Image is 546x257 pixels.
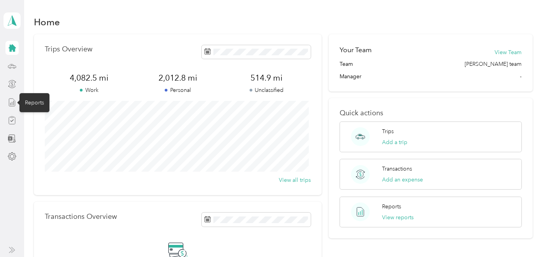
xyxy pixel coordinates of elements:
p: Quick actions [340,109,522,117]
p: Transactions [382,165,412,173]
p: Work [45,86,134,94]
span: 514.9 mi [222,72,311,83]
span: 4,082.5 mi [45,72,134,83]
button: View all trips [279,176,311,184]
span: 2,012.8 mi [134,72,222,83]
p: Transactions Overview [45,213,117,221]
button: Add an expense [382,176,423,184]
p: Personal [134,86,222,94]
button: View reports [382,213,414,222]
iframe: Everlance-gr Chat Button Frame [502,213,546,257]
p: Trips [382,127,394,136]
p: Reports [382,202,401,211]
p: Trips Overview [45,45,92,53]
span: [PERSON_NAME] team [465,60,522,68]
button: Add a trip [382,138,407,146]
span: Team [340,60,353,68]
div: Reports [19,93,49,112]
span: - [520,72,522,81]
p: Unclassified [222,86,311,94]
h2: Your Team [340,45,372,55]
h1: Home [34,18,60,26]
span: Manager [340,72,361,81]
button: View Team [495,48,522,56]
